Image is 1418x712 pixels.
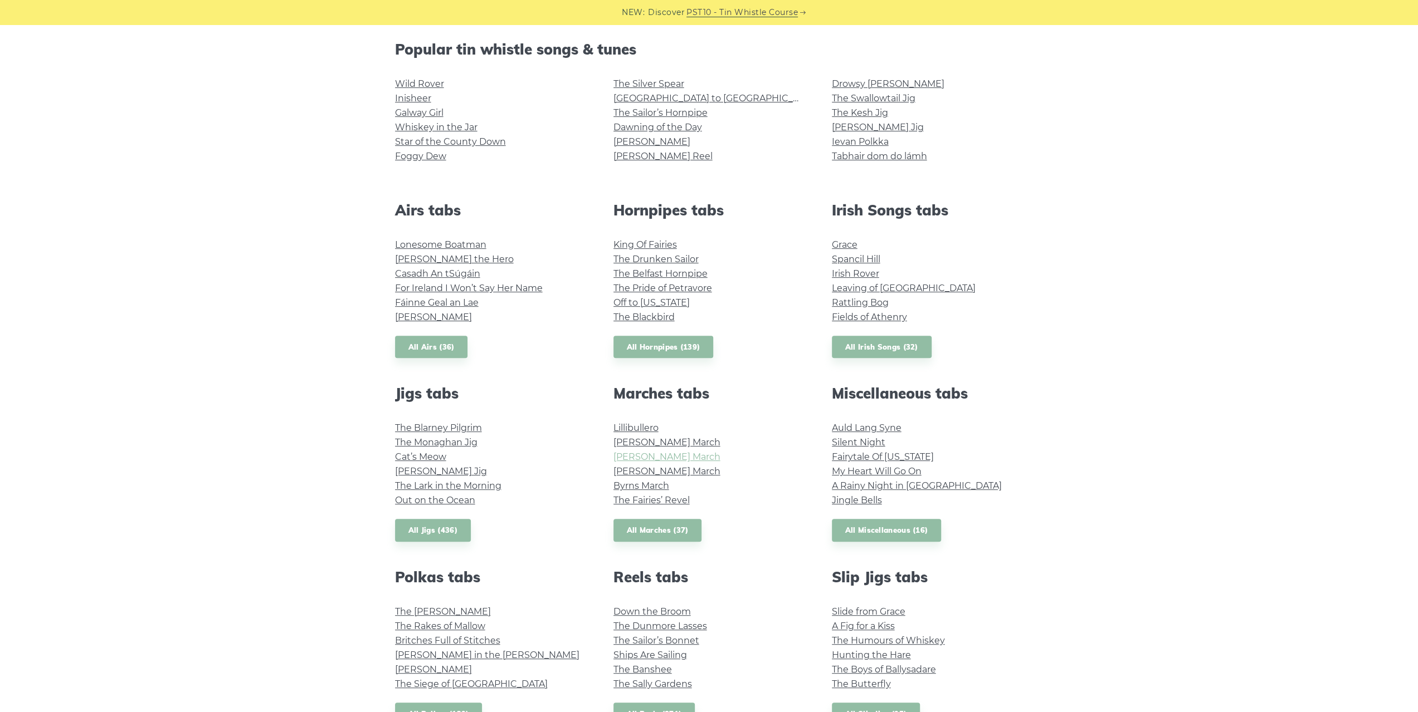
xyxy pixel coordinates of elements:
a: The [PERSON_NAME] [395,606,491,617]
a: All Miscellaneous (16) [832,519,942,542]
span: NEW: [622,6,645,19]
a: The Butterfly [832,679,891,689]
a: King Of Fairies [613,239,677,250]
a: Fáinne Geal an Lae [395,297,479,308]
a: The Drunken Sailor [613,254,699,264]
a: Lillibullero [613,423,659,433]
a: Spancil Hill [832,254,880,264]
a: The Belfast Hornpipe [613,268,708,279]
h2: Popular tin whistle songs & tunes [395,41,1024,58]
a: The Boys of Ballysadare [832,664,936,675]
a: Star of the County Down [395,136,506,147]
a: [PERSON_NAME] [395,312,472,322]
a: Out on the Ocean [395,495,475,505]
h2: Irish Songs tabs [832,202,1024,219]
a: A Fig for a Kiss [832,621,895,631]
a: The Fairies’ Revel [613,495,690,505]
h2: Hornpipes tabs [613,202,805,219]
a: [PERSON_NAME] March [613,451,720,462]
a: Down the Broom [613,606,691,617]
h2: Airs tabs [395,202,587,219]
a: Fairytale Of [US_STATE] [832,451,934,462]
a: [PERSON_NAME] [613,136,690,147]
a: The Rakes of Mallow [395,621,485,631]
a: Wild Rover [395,78,444,89]
a: All Jigs (436) [395,519,471,542]
h2: Polkas tabs [395,568,587,586]
a: [PERSON_NAME] Reel [613,151,713,161]
h2: Jigs tabs [395,385,587,402]
a: Cat’s Meow [395,451,446,462]
a: Irish Rover [832,268,879,279]
h2: Miscellaneous tabs [832,385,1024,402]
a: The Monaghan Jig [395,437,477,448]
a: Rattling Bog [832,297,889,308]
a: Ievan Polkka [832,136,889,147]
a: The Blarney Pilgrim [395,423,482,433]
a: Leaving of [GEOGRAPHIC_DATA] [832,283,976,293]
a: Slide from Grace [832,606,905,617]
span: Discover [648,6,685,19]
a: Grace [832,239,857,250]
a: All Airs (36) [395,336,468,359]
a: The Silver Spear [613,78,684,89]
a: Dawning of the Day [613,122,702,132]
a: For Ireland I Won’t Say Her Name [395,283,543,293]
a: Lonesome Boatman [395,239,486,250]
a: Drowsy [PERSON_NAME] [832,78,944,89]
a: Byrns March [613,480,669,491]
a: The Lark in the Morning [395,480,501,491]
a: [PERSON_NAME] the Hero [395,254,514,264]
a: [PERSON_NAME] March [613,437,720,448]
a: My Heart Will Go On [832,466,922,477]
a: All Irish Songs (32) [832,336,932,359]
a: The Dunmore Lasses [613,621,707,631]
a: Galway Girl [395,107,444,118]
a: Auld Lang Syne [832,423,902,433]
h2: Slip Jigs tabs [832,568,1024,586]
a: Whiskey in the Jar [395,122,477,132]
a: [PERSON_NAME] March [613,466,720,477]
h2: Marches tabs [613,385,805,402]
a: Fields of Athenry [832,312,907,322]
a: The Sailor’s Bonnet [613,635,699,646]
a: [PERSON_NAME] in the [PERSON_NAME] [395,650,579,660]
a: The Humours of Whiskey [832,635,945,646]
a: Ships Are Sailing [613,650,687,660]
a: A Rainy Night in [GEOGRAPHIC_DATA] [832,480,1002,491]
a: All Marches (37) [613,519,702,542]
a: Britches Full of Stitches [395,635,500,646]
a: The Blackbird [613,312,675,322]
a: Inisheer [395,93,431,104]
a: Silent Night [832,437,885,448]
a: All Hornpipes (139) [613,336,714,359]
a: The Kesh Jig [832,107,888,118]
a: The Sailor’s Hornpipe [613,107,708,118]
a: The Sally Gardens [613,679,692,689]
a: Foggy Dew [395,151,446,161]
a: The Swallowtail Jig [832,93,915,104]
a: The Pride of Petravore [613,283,712,293]
a: PST10 - Tin Whistle Course [686,6,798,19]
a: Hunting the Hare [832,650,911,660]
a: [PERSON_NAME] [395,664,472,675]
a: The Banshee [613,664,672,675]
a: [GEOGRAPHIC_DATA] to [GEOGRAPHIC_DATA] [613,93,819,104]
h2: Reels tabs [613,568,805,586]
a: [PERSON_NAME] Jig [832,122,924,132]
a: Tabhair dom do lámh [832,151,927,161]
a: The Siege of [GEOGRAPHIC_DATA] [395,679,548,689]
a: Off to [US_STATE] [613,297,690,308]
a: Jingle Bells [832,495,882,505]
a: Casadh An tSúgáin [395,268,480,279]
a: [PERSON_NAME] Jig [395,466,487,477]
